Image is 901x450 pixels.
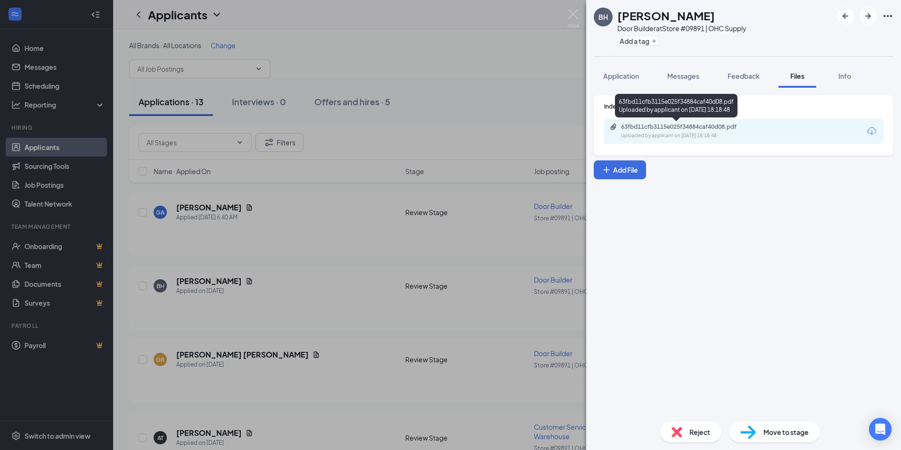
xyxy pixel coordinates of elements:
[621,123,753,131] div: 63fbd11cfb3115e025f34884caf40d08.pdf
[866,125,877,137] svg: Download
[617,8,715,24] h1: [PERSON_NAME]
[790,72,804,80] span: Files
[617,24,746,33] div: Door Builder at Store #09891 | OHC Supply
[603,72,639,80] span: Application
[610,123,762,140] a: Paperclip63fbd11cfb3115e025f34884caf40d08.pdfUploaded by applicant on [DATE] 18:18:48
[882,10,893,22] svg: Ellipses
[840,10,851,22] svg: ArrowLeftNew
[602,165,611,175] svg: Plus
[604,102,883,110] div: Indeed Resume
[838,72,851,80] span: Info
[689,427,710,437] span: Reject
[862,10,874,22] svg: ArrowRight
[860,8,876,25] button: ArrowRight
[837,8,854,25] button: ArrowLeftNew
[651,38,657,44] svg: Plus
[598,12,608,22] div: BH
[610,123,617,131] svg: Paperclip
[763,427,809,437] span: Move to stage
[621,132,762,140] div: Uploaded by applicant on [DATE] 18:18:48
[869,418,892,441] div: Open Intercom Messenger
[617,36,659,46] button: PlusAdd a tag
[594,160,646,179] button: Add FilePlus
[615,94,737,117] div: 63fbd11cfb3115e025f34884caf40d08.pdf Uploaded by applicant on [DATE] 18:18:48
[667,72,699,80] span: Messages
[728,72,760,80] span: Feedback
